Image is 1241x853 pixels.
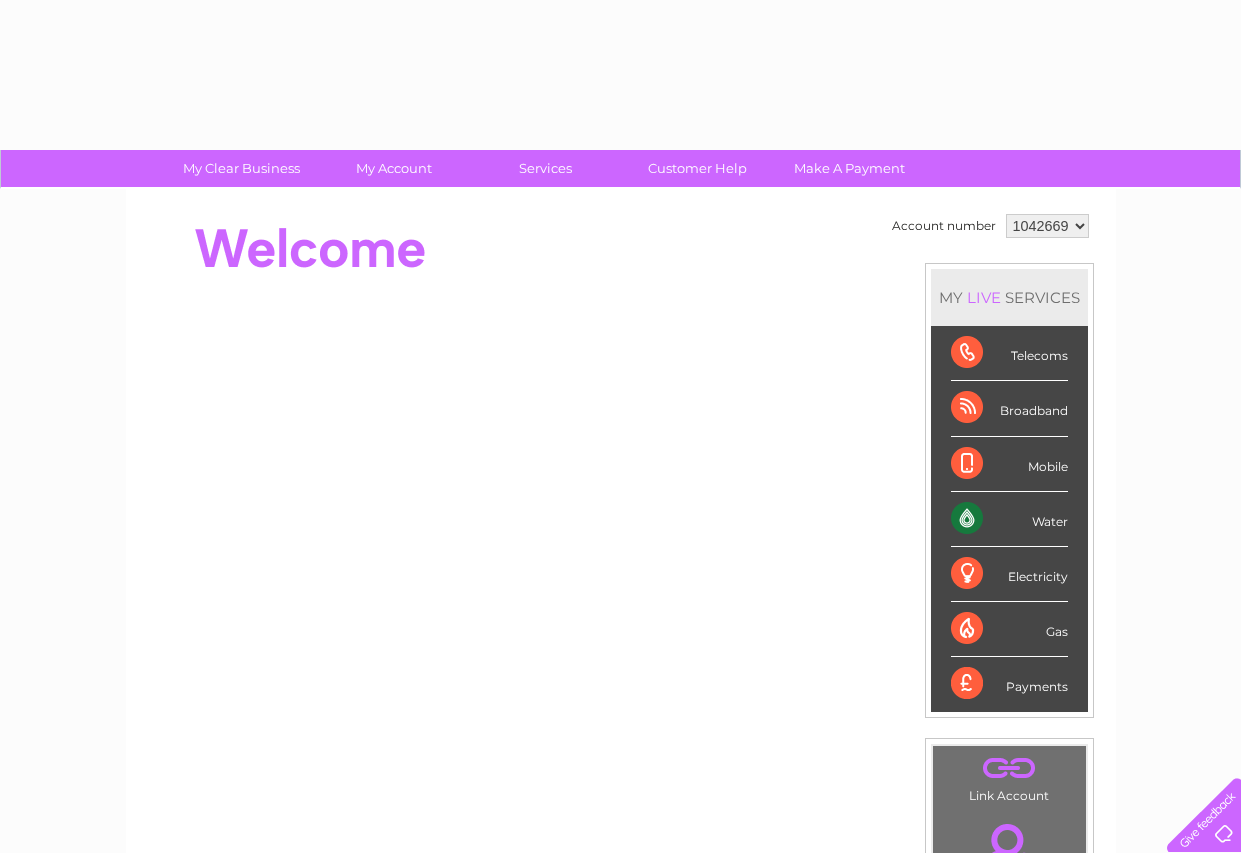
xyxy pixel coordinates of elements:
[951,547,1068,602] div: Electricity
[463,150,628,187] a: Services
[951,657,1068,711] div: Payments
[951,602,1068,657] div: Gas
[932,745,1087,808] td: Link Account
[951,437,1068,492] div: Mobile
[767,150,932,187] a: Make A Payment
[311,150,476,187] a: My Account
[887,209,1001,243] td: Account number
[951,492,1068,547] div: Water
[938,751,1081,786] a: .
[963,288,1005,307] div: LIVE
[951,326,1068,381] div: Telecoms
[931,269,1088,326] div: MY SERVICES
[615,150,780,187] a: Customer Help
[159,150,324,187] a: My Clear Business
[951,381,1068,436] div: Broadband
